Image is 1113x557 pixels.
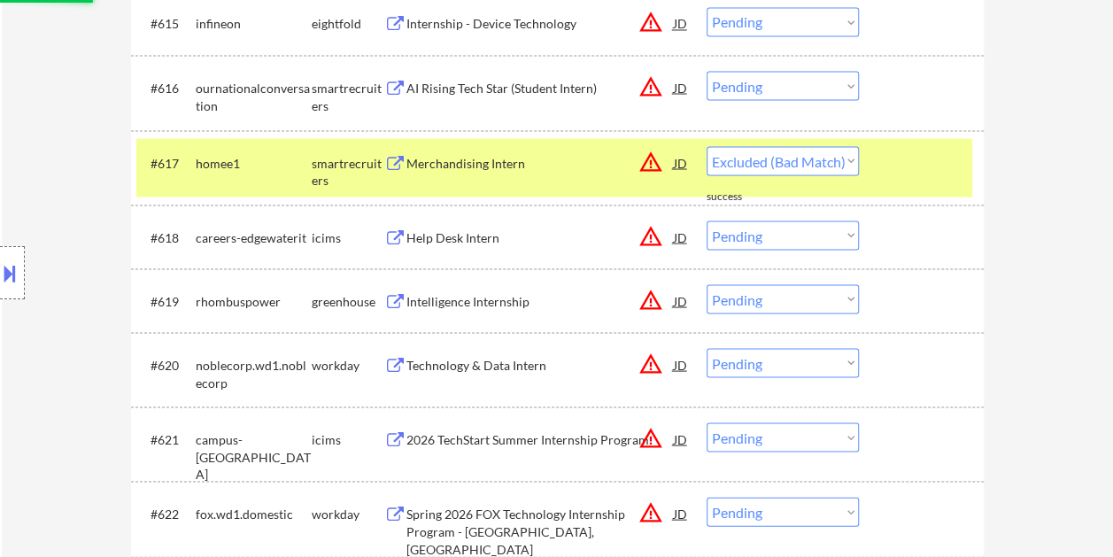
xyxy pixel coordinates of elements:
[638,149,663,174] button: warning_amber
[406,505,674,557] div: Spring 2026 FOX Technology Internship Program - [GEOGRAPHIC_DATA], [GEOGRAPHIC_DATA]
[151,15,182,33] div: #615
[406,79,674,97] div: AI Rising Tech Star (Student Intern)
[312,154,384,189] div: smartrecruiters
[672,7,690,39] div: JD
[672,348,690,380] div: JD
[672,422,690,454] div: JD
[151,79,182,97] div: #616
[312,430,384,448] div: icims
[312,505,384,522] div: workday
[638,425,663,450] button: warning_amber
[672,284,690,316] div: JD
[406,430,674,448] div: 2026 TechStart Summer Internship Program
[638,351,663,375] button: warning_amber
[406,15,674,33] div: Internship - Device Technology
[672,71,690,103] div: JD
[406,228,674,246] div: Help Desk Intern
[312,356,384,374] div: workday
[151,505,182,522] div: #622
[196,79,312,113] div: ournationalconversation
[312,15,384,33] div: eightfold
[312,79,384,113] div: smartrecruiters
[196,505,312,522] div: fox.wd1.domestic
[312,228,384,246] div: icims
[196,430,312,483] div: campus-[GEOGRAPHIC_DATA]
[638,10,663,35] button: warning_amber
[406,154,674,172] div: Merchandising Intern
[672,220,690,252] div: JD
[672,497,690,529] div: JD
[707,189,777,204] div: success
[312,292,384,310] div: greenhouse
[638,287,663,312] button: warning_amber
[196,15,312,33] div: infineon
[406,292,674,310] div: Intelligence Internship
[638,499,663,524] button: warning_amber
[406,356,674,374] div: Technology & Data Intern
[638,73,663,98] button: warning_amber
[151,430,182,448] div: #621
[638,223,663,248] button: warning_amber
[672,146,690,178] div: JD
